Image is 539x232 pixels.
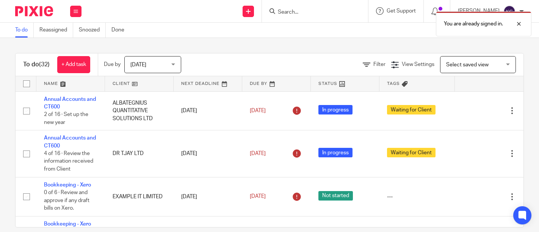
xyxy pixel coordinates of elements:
[44,112,88,125] span: 2 of 16 · Set up the new year
[44,190,89,211] span: 0 of 6 · Review and approve if any draft bills on Xero.
[446,62,489,67] span: Select saved view
[174,177,242,216] td: [DATE]
[402,62,434,67] span: View Settings
[105,130,174,177] td: DR TJAY LTD
[250,151,266,156] span: [DATE]
[318,105,353,114] span: In progress
[104,61,121,68] p: Due by
[105,177,174,216] td: EXAMPLE IT LIMITED
[387,105,436,114] span: Waiting for Client
[105,91,174,130] td: ALBATEGNIUS QUANTITATIVE SOLUTIONS LTD
[111,23,130,38] a: Done
[39,61,50,67] span: (32)
[174,91,242,130] td: [DATE]
[79,23,106,38] a: Snoozed
[57,56,90,73] a: + Add task
[15,23,34,38] a: To do
[44,182,91,188] a: Bookkeeping - Xero
[318,191,353,201] span: Not started
[250,108,266,113] span: [DATE]
[15,6,53,16] img: Pixie
[130,62,146,67] span: [DATE]
[39,23,73,38] a: Reassigned
[373,62,385,67] span: Filter
[387,82,400,86] span: Tags
[44,221,91,227] a: Bookkeeping - Xero
[503,5,515,17] img: svg%3E
[444,20,503,28] p: You are already signed in.
[174,130,242,177] td: [DATE]
[44,135,96,148] a: Annual Accounts and CT600
[23,61,50,69] h1: To do
[318,148,353,157] span: In progress
[387,148,436,157] span: Waiting for Client
[250,194,266,199] span: [DATE]
[387,193,447,201] div: ---
[44,151,93,172] span: 4 of 16 · Review the information received from Client
[44,97,96,110] a: Annual Accounts and CT600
